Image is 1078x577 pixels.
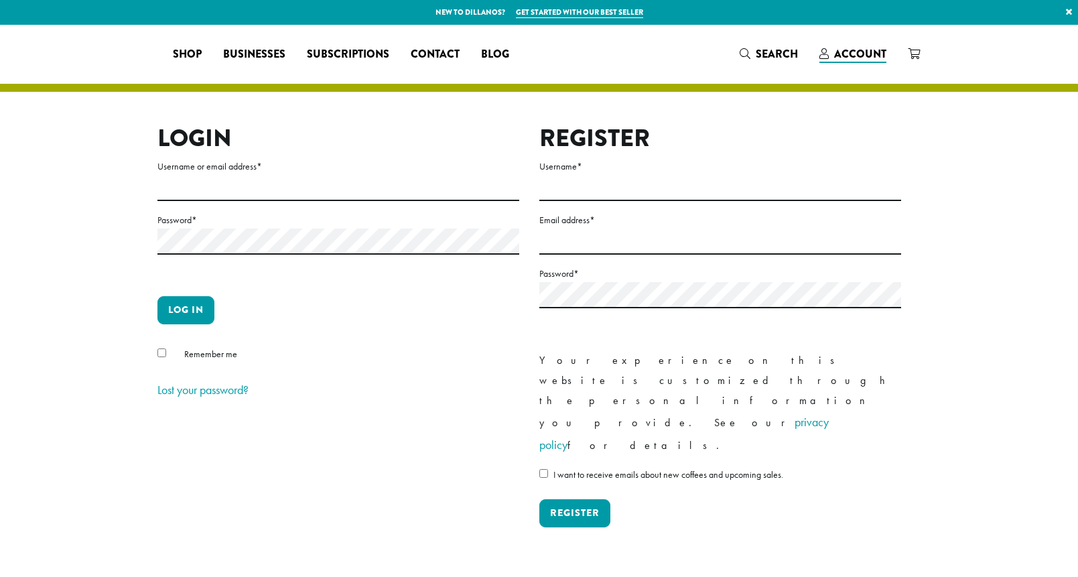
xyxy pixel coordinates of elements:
[173,46,202,63] span: Shop
[157,158,519,175] label: Username or email address
[539,265,901,282] label: Password
[756,46,798,62] span: Search
[539,124,901,153] h2: Register
[481,46,509,63] span: Blog
[307,46,389,63] span: Subscriptions
[539,469,548,478] input: I want to receive emails about new coffees and upcoming sales.
[162,44,212,65] a: Shop
[729,43,809,65] a: Search
[553,468,783,480] span: I want to receive emails about new coffees and upcoming sales.
[516,7,643,18] a: Get started with our best seller
[157,124,519,153] h2: Login
[157,382,249,397] a: Lost your password?
[157,212,519,229] label: Password
[223,46,285,63] span: Businesses
[539,350,901,456] p: Your experience on this website is customized through the personal information you provide. See o...
[157,296,214,324] button: Log in
[834,46,886,62] span: Account
[539,414,829,452] a: privacy policy
[184,348,237,360] span: Remember me
[539,212,901,229] label: Email address
[411,46,460,63] span: Contact
[539,158,901,175] label: Username
[539,499,610,527] button: Register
